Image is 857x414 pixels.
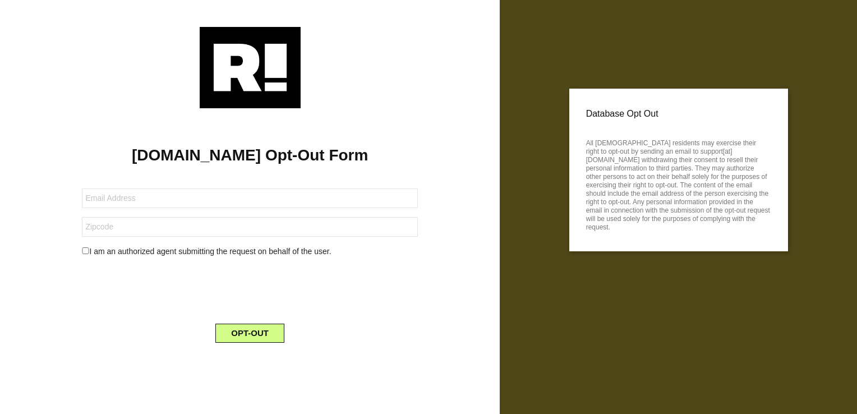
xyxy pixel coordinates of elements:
div: I am an authorized agent submitting the request on behalf of the user. [73,246,426,257]
p: Database Opt Out [586,105,771,122]
iframe: reCAPTCHA [165,266,335,310]
h1: [DOMAIN_NAME] Opt-Out Form [17,146,483,165]
input: Email Address [82,188,418,208]
p: All [DEMOGRAPHIC_DATA] residents may exercise their right to opt-out by sending an email to suppo... [586,136,771,232]
input: Zipcode [82,217,418,237]
button: OPT-OUT [215,324,284,343]
img: Retention.com [200,27,301,108]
